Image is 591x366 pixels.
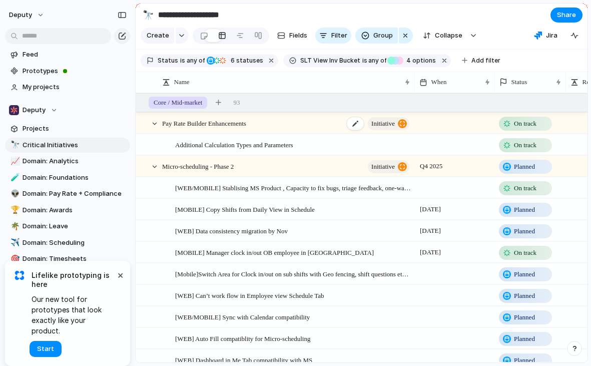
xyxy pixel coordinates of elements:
span: Our new tool for prototypes that look exactly like your product. [32,294,115,336]
span: On track [514,119,536,129]
span: Domain: Foundations [23,173,127,183]
span: 6 [228,57,236,64]
a: ✈️Domain: Scheduling [5,235,130,250]
a: 🎯Domain: Timesheets [5,251,130,266]
div: 📈 [11,156,18,167]
button: Share [550,8,582,23]
button: initiative [368,117,409,130]
span: Share [557,10,576,20]
span: is [180,56,185,65]
button: Create [141,28,174,44]
span: Start [37,344,54,354]
span: [Mobile]Switch Area for Clock in/out on sub shifts with Geo fencing, shift questions etc from sub... [175,268,411,279]
button: 6 statuses [206,55,265,66]
button: ✈️ [9,238,19,248]
button: 🌴 [9,221,19,231]
button: Deputy [5,103,130,118]
span: any of [185,56,205,65]
button: Start [30,341,62,357]
span: Domain: Timesheets [23,254,127,264]
span: [WEB] Dashboard in Me Tab compatibility with MS [175,354,312,365]
button: isany of [360,55,389,66]
span: Q4 2025 [417,160,445,172]
span: Feed [23,50,127,60]
button: 🔭 [9,140,19,150]
button: initiative [368,160,409,173]
a: 🧪Domain: Foundations [5,170,130,185]
span: On track [514,183,536,193]
span: On track [514,248,536,258]
a: Prototypes [5,64,130,79]
span: Planned [514,226,535,236]
span: [DATE] [417,246,443,258]
span: On track [514,140,536,150]
button: 🎯 [9,254,19,264]
a: Projects [5,121,130,136]
span: Planned [514,312,535,322]
span: initiative [371,117,395,131]
div: 📈Domain: Analytics [5,154,130,169]
span: Jira [546,31,557,41]
span: 4 [403,57,412,64]
button: isany of [178,55,207,66]
span: deputy [9,10,32,20]
div: 🌴Domain: Leave [5,219,130,234]
span: Create [147,31,169,41]
span: Domain: Leave [23,221,127,231]
span: [DATE] [417,225,443,237]
span: Planned [514,334,535,344]
a: 🏆Domain: Awards [5,203,130,218]
span: Deputy [23,105,46,115]
div: 🏆 [11,204,18,216]
span: is [362,56,367,65]
button: 4 options [387,55,438,66]
span: Domain: Scheduling [23,238,127,248]
button: Group [355,28,398,44]
button: Filter [315,28,351,44]
span: Pay Rate Builder Enhancements [162,117,246,129]
span: Collapse [435,31,462,41]
div: 🌴 [11,221,18,232]
span: any of [367,56,387,65]
div: 👽Domain: Pay Rate + Compliance [5,186,130,201]
span: Planned [514,291,535,301]
a: Feed [5,47,130,62]
span: statuses [228,56,263,65]
span: SLT View Inv Bucket [300,56,360,65]
span: Planned [514,162,535,172]
button: Collapse [417,28,467,44]
span: Filter [331,31,347,41]
button: Add filter [456,54,506,68]
span: [MOBILE] Manager clock in/out OB employee in [GEOGRAPHIC_DATA] [175,246,374,258]
span: [WEB] Can’t work flow in Employee view Schedule Tab [175,289,324,301]
span: Lifelike prototyping is here [32,271,115,289]
a: My projects [5,80,130,95]
span: Core / Mid-market [154,98,202,108]
span: Prototypes [23,66,127,76]
button: 🏆 [9,205,19,215]
div: ✈️ [11,237,18,248]
button: Jira [530,28,561,43]
span: Domain: Analytics [23,156,127,166]
span: Add filter [471,56,500,65]
button: 🧪 [9,173,19,183]
button: 🔭 [140,7,156,23]
button: Fields [273,28,311,44]
span: Micro-scheduling - Phase 2 [162,160,234,172]
span: Projects [23,124,127,134]
span: initiative [371,160,395,174]
span: Status [511,77,527,87]
span: Planned [514,205,535,215]
div: 🎯 [11,253,18,265]
button: 📈 [9,156,19,166]
a: 🔭Critical Initiatives [5,138,130,153]
span: Critical Initiatives [23,140,127,150]
button: deputy [5,7,50,23]
div: 🔭 [11,139,18,151]
span: Planned [514,269,535,279]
